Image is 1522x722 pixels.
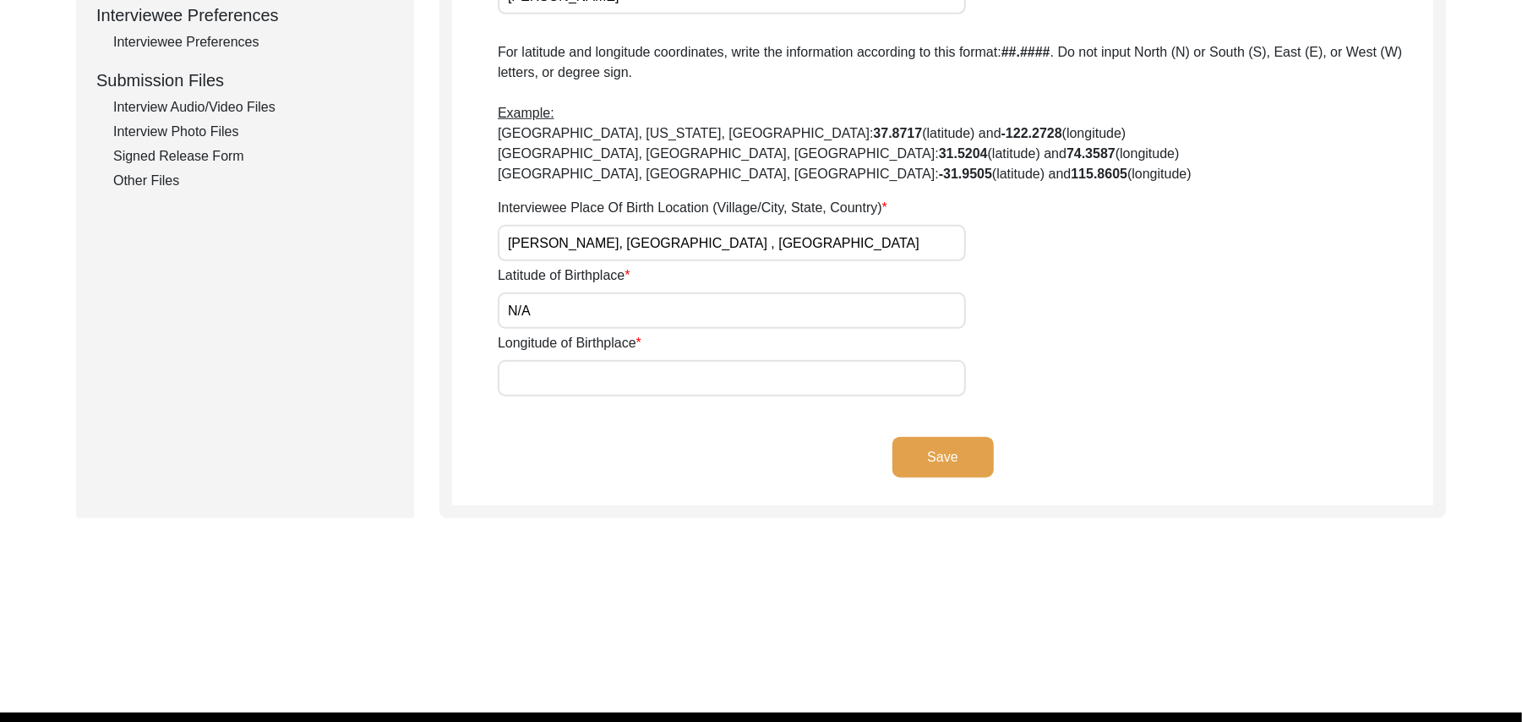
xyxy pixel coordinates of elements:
div: Signed Release Form [113,146,394,167]
b: 74.3587 [1066,146,1116,161]
b: ##.#### [1001,45,1050,59]
div: Interview Photo Files [113,122,394,142]
div: Interview Audio/Video Files [113,97,394,118]
span: Example: [498,106,554,120]
b: 37.8717 [874,126,923,140]
div: Other Files [113,171,394,191]
button: Save [892,437,994,478]
label: Interviewee Place Of Birth Location (Village/City, State, Country) [498,198,887,218]
p: For latitude and longitude coordinates, write the information according to this format: . Do not ... [498,42,1433,184]
label: Latitude of Birthplace [498,265,630,286]
b: 31.5204 [939,146,988,161]
div: Submission Files [96,68,394,93]
b: 115.8605 [1071,167,1127,181]
label: Longitude of Birthplace [498,333,641,353]
div: Interviewee Preferences [96,3,394,28]
div: Interviewee Preferences [113,32,394,52]
b: -31.9505 [939,167,992,181]
b: -122.2728 [1001,126,1062,140]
